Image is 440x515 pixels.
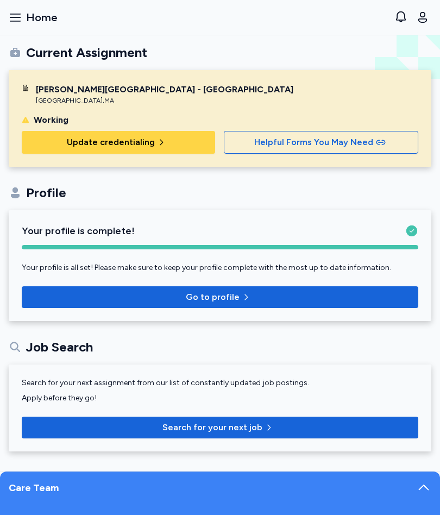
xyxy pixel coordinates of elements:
span: Search for your next job [162,421,262,434]
div: Featured Jobs [26,469,114,486]
div: Your profile is all set! Please make sure to keep your profile complete with the most up to date ... [22,262,418,273]
button: Update credentialing [22,131,215,154]
button: Helpful Forms You May Need [224,131,418,154]
button: Search for your next job [22,417,418,438]
div: [PERSON_NAME][GEOGRAPHIC_DATA] - [GEOGRAPHIC_DATA] [36,83,293,96]
div: Profile [26,184,66,202]
span: Home [26,10,58,25]
div: Care Team [9,480,59,506]
button: Go to profile [22,286,418,308]
span: Go to profile [186,291,240,304]
span: Helpful Forms You May Need [254,136,373,149]
div: Working [34,114,68,127]
div: [GEOGRAPHIC_DATA] , MA [36,96,293,105]
div: Current Assignment [26,44,147,61]
span: Update credentialing [67,136,155,149]
div: Apply before they go! [22,393,418,404]
div: Job Search [26,338,93,356]
button: Home [4,5,62,29]
div: Search for your next assignment from our list of constantly updated job postings. [22,378,418,388]
span: Your profile is complete! [22,223,135,238]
